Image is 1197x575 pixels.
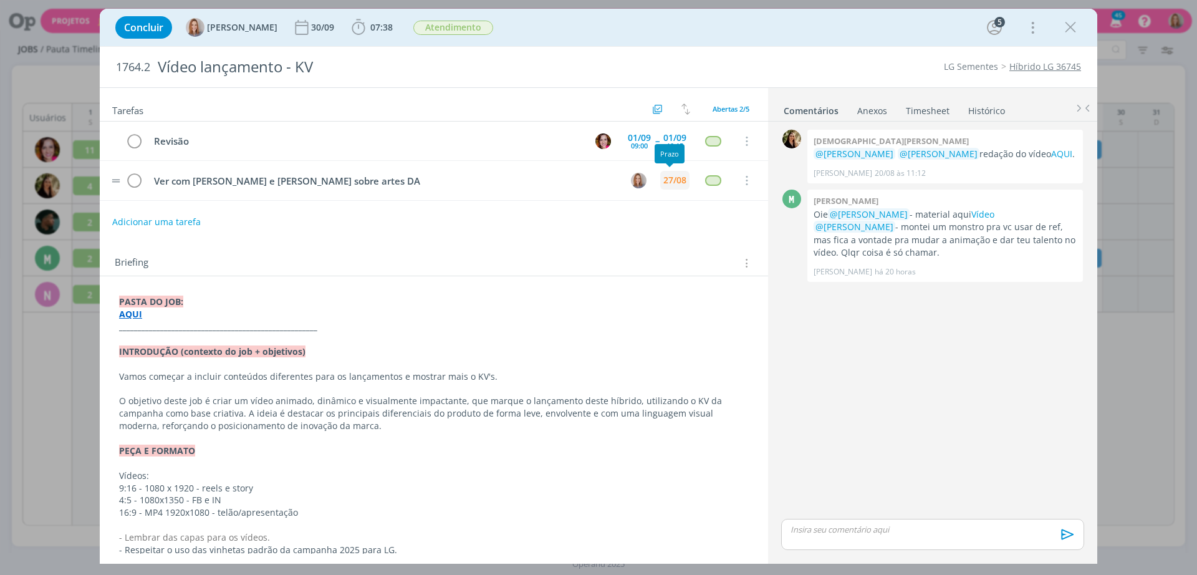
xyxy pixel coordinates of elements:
[628,133,651,142] div: 01/09
[119,482,749,495] p: 9:16 - 1080 x 1920 - reels e story
[631,142,648,149] div: 09:00
[713,104,749,114] span: Abertas 2/5
[968,99,1006,117] a: Histórico
[815,221,893,233] span: @[PERSON_NAME]
[100,9,1097,564] div: dialog
[984,17,1004,37] button: 5
[629,171,648,190] button: A
[655,137,659,145] span: --
[782,190,801,208] div: M
[112,102,143,117] span: Tarefas
[814,148,1077,160] p: redação do vídeo .
[116,60,150,74] span: 1764.2
[119,296,183,307] strong: PASTA DO JOB:
[119,531,270,543] span: - Lembrar das capas para os vídeos.
[1009,60,1081,72] a: Híbrido LG 36745
[830,208,908,220] span: @[PERSON_NAME]
[119,308,142,320] a: AQUI
[814,266,872,278] p: [PERSON_NAME]
[783,99,839,117] a: Comentários
[349,17,396,37] button: 07:38
[971,208,994,220] a: Vídeo
[663,133,686,142] div: 01/09
[148,133,584,149] div: Revisão
[119,321,317,332] strong: _____________________________________________________
[594,132,612,150] button: B
[119,494,749,506] p: 4:5 - 1080x1350 - FB e IN
[1051,148,1072,160] a: AQUI
[875,168,926,179] span: 20/08 às 11:12
[186,18,277,37] button: A[PERSON_NAME]
[119,544,749,556] p: - Respeitar o uso das vinhetas padrão da campanha 2025 para LG.
[370,21,393,33] span: 07:38
[814,221,1077,259] p: - montei um monstro pra vc usar de ref, mas fica a vontade pra mudar a animação e dar teu talento...
[815,148,893,160] span: @[PERSON_NAME]
[681,104,690,115] img: arrow-down-up.svg
[115,255,148,271] span: Briefing
[944,60,998,72] a: LG Sementes
[857,105,887,117] div: Anexos
[311,23,337,32] div: 30/09
[124,22,163,32] span: Concluir
[186,18,204,37] img: A
[119,395,749,432] p: O objetivo deste job é criar um vídeo animado, dinâmico e visualmente impactante, que marque o la...
[875,266,916,278] span: há 20 horas
[666,142,683,149] div: 10:15
[112,211,201,233] button: Adicionar uma tarefa
[900,148,978,160] span: @[PERSON_NAME]
[119,345,305,357] strong: INTRODUÇÃO (contexto do job + objetivos)
[814,135,969,147] b: [DEMOGRAPHIC_DATA][PERSON_NAME]
[905,99,950,117] a: Timesheet
[119,470,749,482] p: Vídeos:
[663,176,686,185] div: 27/08
[115,16,172,39] button: Concluir
[413,21,493,35] span: Atendimento
[655,144,685,163] div: Prazo
[782,130,801,148] img: C
[148,173,619,189] div: Ver com [PERSON_NAME] e [PERSON_NAME] sobre artes DA
[814,195,878,206] b: [PERSON_NAME]
[631,173,647,188] img: A
[119,370,749,383] p: Vamos começar a incluir conteúdos diferentes para os lançamentos e mostrar mais o KV's.
[413,20,494,36] button: Atendimento
[994,17,1005,27] div: 5
[119,445,195,457] strong: PEÇA E FORMATO
[814,168,872,179] p: [PERSON_NAME]
[112,179,120,183] img: drag-icon.svg
[207,23,277,32] span: [PERSON_NAME]
[153,52,674,82] div: Vídeo lançamento - KV
[119,506,749,519] p: 16:9 - MP4 1920x1080 - telão/apresentação
[595,133,611,149] img: B
[814,208,1077,221] p: Oie - material aqui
